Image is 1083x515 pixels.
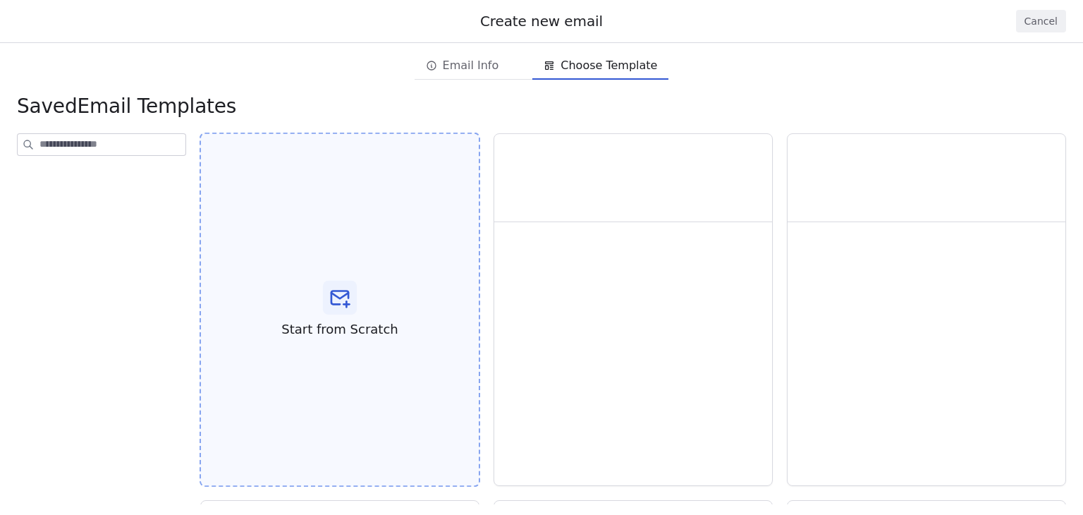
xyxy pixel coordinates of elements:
[415,51,669,80] div: email creation steps
[281,320,398,339] span: Start from Scratch
[17,95,77,118] span: saved
[17,94,236,119] span: Email Templates
[17,11,1066,31] div: Create new email
[561,57,657,74] span: Choose Template
[443,57,499,74] span: Email Info
[1016,10,1066,32] button: Cancel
